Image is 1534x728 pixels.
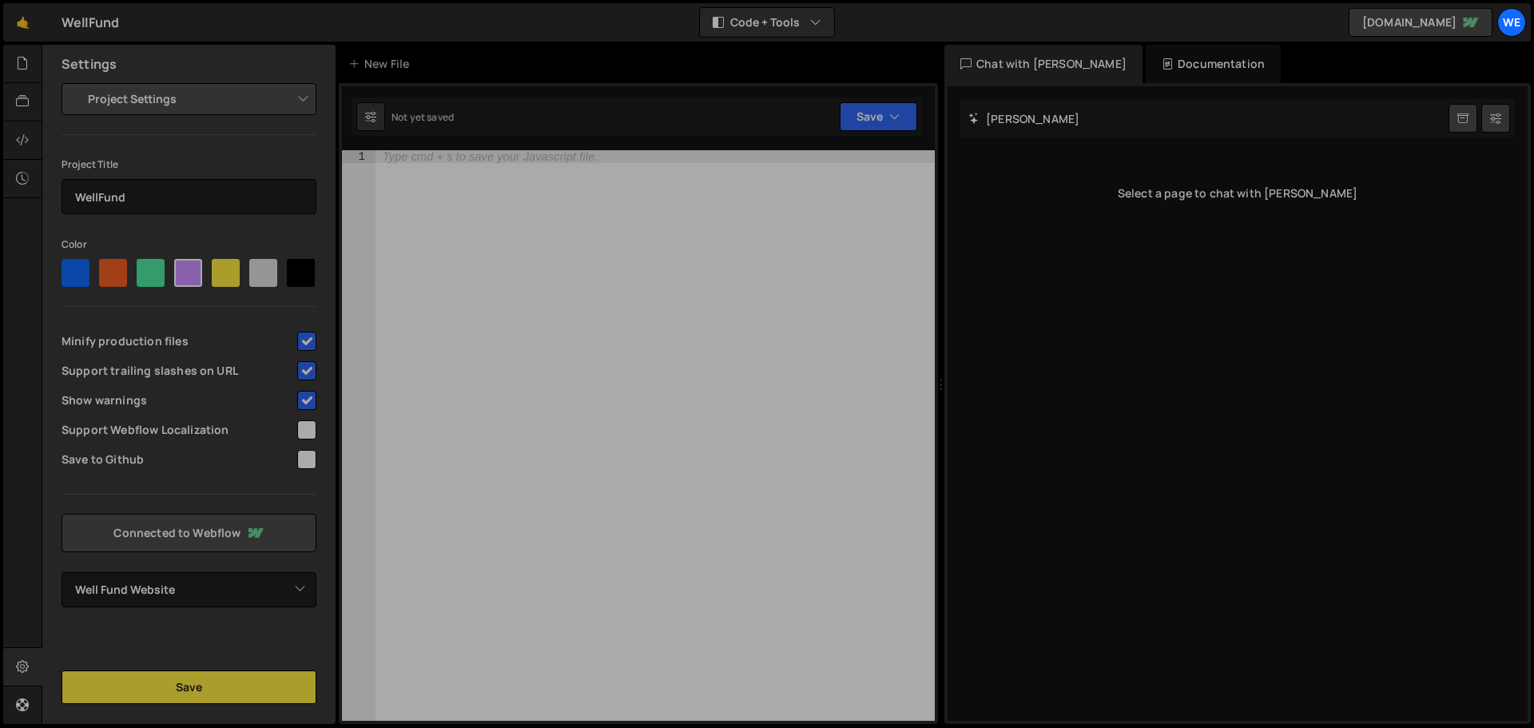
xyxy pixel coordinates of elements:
[62,237,87,253] label: Color
[62,452,295,467] span: Save to Github
[968,111,1079,126] h2: [PERSON_NAME]
[62,392,295,408] span: Show warnings
[1146,45,1281,83] div: Documentation
[62,13,119,32] div: WellFund
[391,110,454,124] div: Not yet saved
[960,161,1515,225] div: Select a page to chat with [PERSON_NAME]
[348,56,415,72] div: New File
[62,55,117,73] h2: Settings
[840,102,917,131] button: Save
[3,3,42,42] a: 🤙
[62,422,295,438] span: Support Webflow Localization
[700,8,834,37] button: Code + Tools
[383,151,598,162] div: Type cmd + s to save your Javascript file.
[944,45,1143,83] div: Chat with [PERSON_NAME]
[1349,8,1492,37] a: [DOMAIN_NAME]
[62,333,295,349] span: Minify production files
[62,670,316,704] button: Save
[62,157,118,173] label: Project Title
[62,179,316,214] input: Project name
[62,514,316,552] a: Connected to Webflow
[62,363,295,379] span: Support trailing slashes on URL
[342,150,376,163] div: 1
[1497,8,1526,37] a: We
